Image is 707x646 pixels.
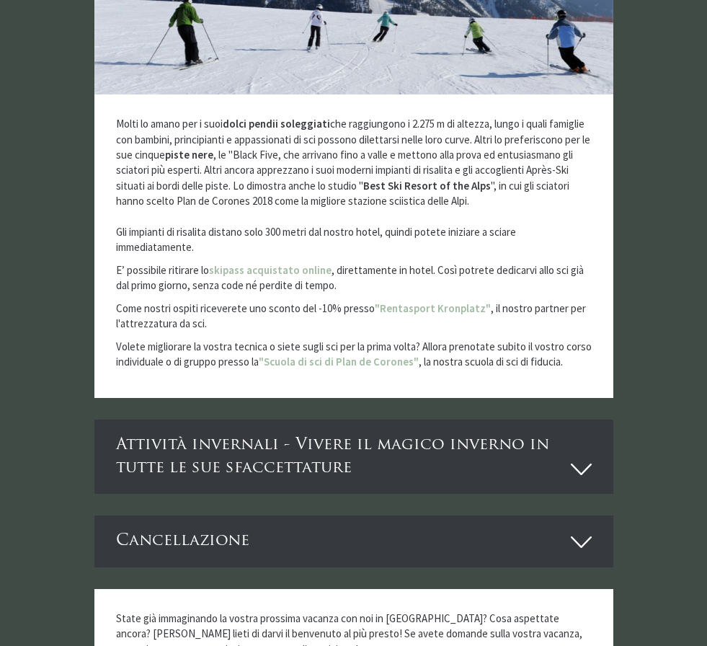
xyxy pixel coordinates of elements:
div: [DATE] [214,11,262,34]
p: Volete migliorare la vostra tecnica o siete sugli sci per la prima volta? Allora prenotate subito... [116,339,592,370]
strong: dolci pendii soleggiati [223,117,330,130]
strong: piste nere [165,148,213,161]
div: Buon giorno, come possiamo aiutarla? [11,38,198,79]
a: skipass acquistato online [209,263,332,277]
strong: Best Ski Resort of the Alps [363,179,491,193]
div: Montis – Active Nature Spa [22,41,191,52]
p: Come nostri ospiti riceverete uno sconto del -10% presso , il nostro partner per l'attrezzatura d... [116,301,592,332]
small: 07:41 [22,67,191,76]
a: "Scuola di sci di Plan de Corones" [259,355,419,368]
div: Cancellazione [94,516,613,567]
p: Molti lo amano per i suoi che raggiungono i 2.275 m di altezza, lungo i quali famiglie con bambin... [116,116,592,255]
div: Attività invernali - Vivere il magico inverno in tutte le sue sfaccettature [94,420,613,494]
p: E’ possibile ritirare lo , direttamente in hotel. Così potrete dedicarvi allo sci già dal primo g... [116,262,592,293]
a: "Rentasport Kronplatz" [375,301,491,315]
button: Invia [397,380,476,405]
